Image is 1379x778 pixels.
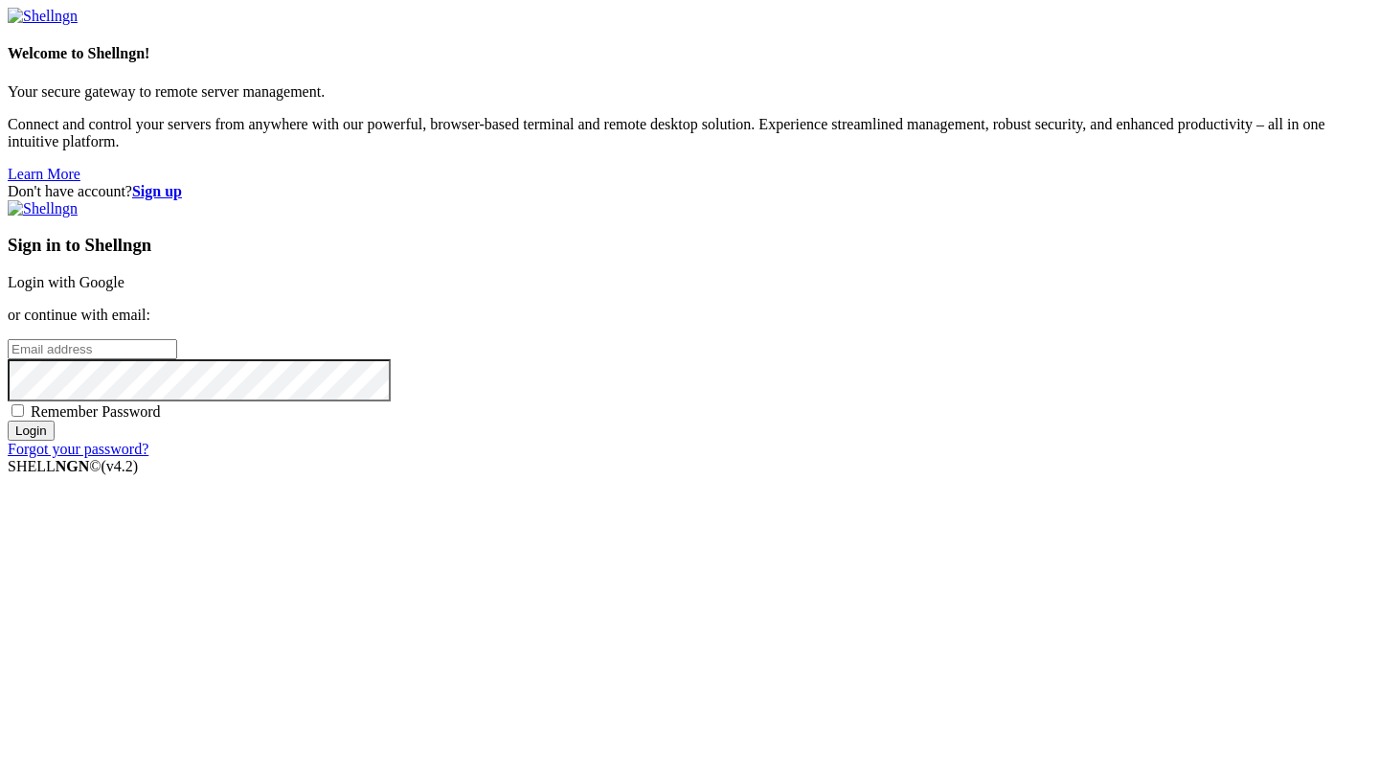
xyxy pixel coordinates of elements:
[8,441,148,457] a: Forgot your password?
[8,116,1371,150] p: Connect and control your servers from anywhere with our powerful, browser-based terminal and remo...
[8,83,1371,101] p: Your secure gateway to remote server management.
[56,458,90,474] b: NGN
[8,458,138,474] span: SHELL ©
[31,403,161,420] span: Remember Password
[8,8,78,25] img: Shellngn
[8,307,1371,324] p: or continue with email:
[11,404,24,417] input: Remember Password
[132,183,182,199] a: Sign up
[8,166,80,182] a: Learn More
[8,183,1371,200] div: Don't have account?
[8,235,1371,256] h3: Sign in to Shellngn
[8,421,55,441] input: Login
[8,45,1371,62] h4: Welcome to Shellngn!
[8,200,78,217] img: Shellngn
[8,274,124,290] a: Login with Google
[8,339,177,359] input: Email address
[102,458,139,474] span: 4.2.0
